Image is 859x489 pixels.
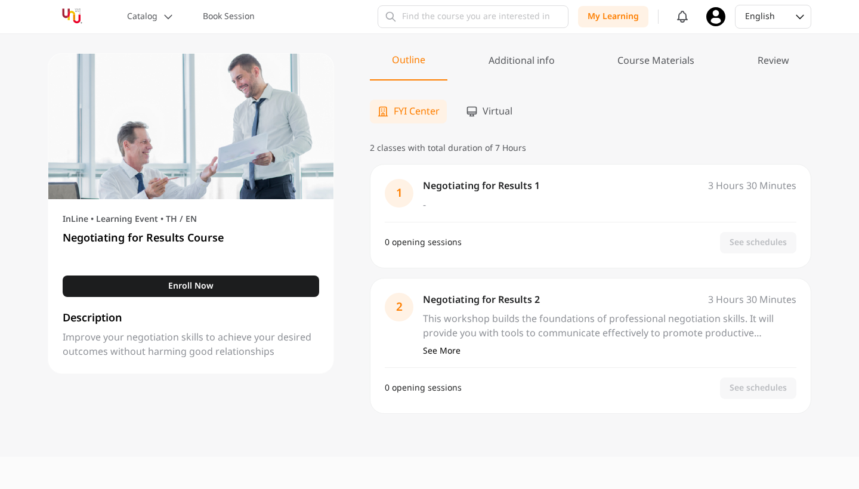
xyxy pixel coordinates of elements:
[63,311,319,326] h3: Description
[63,213,319,225] aside: InLine • Learning Event • TH / EN
[370,53,447,81] a: Outline
[63,230,319,247] h2: Negotiating for Results Course
[466,54,577,80] a: Additional info
[578,6,648,27] button: My Learning
[203,11,255,23] p: Book Session
[370,143,811,154] div: 2 classes with total duration of 7 Hours
[385,382,462,394] div: 0 opening sessions
[396,301,403,314] div: 2
[196,6,262,27] button: Book Session
[423,312,796,341] p: This workshop builds the foundations of professional negotiation skills. It will provide you with...
[720,232,796,253] button: See schedules
[720,377,796,399] button: See schedules
[708,293,796,307] div: 3 Hours 30 Minutes
[385,237,462,249] div: 0 opening sessions
[423,293,703,307] p: Negotiating for Results 2
[127,11,157,23] p: Catalog
[48,6,96,27] img: YourNextU Logo
[120,6,181,27] button: Catalog
[745,11,779,23] div: English
[63,276,319,297] button: Enroll Now
[378,5,568,28] input: Find the course you are interested in
[588,11,639,23] p: My Learning
[423,198,796,212] p: -
[394,104,440,119] span: FYI Center
[423,179,703,193] p: Negotiating for Results 1
[396,187,403,200] div: 1
[736,54,811,80] a: Review
[48,54,333,199] img: negotiating-20for-20results-66096962-4cec-41d4-9b49-cb904a342def
[596,54,717,80] a: Course Materials
[483,104,512,119] span: Virtual
[423,345,461,357] button: See More
[708,179,796,193] div: 3 Hours 30 Minutes
[63,330,319,359] p: Improve your negotiation skills to achieve your desired outcomes without harming good relationships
